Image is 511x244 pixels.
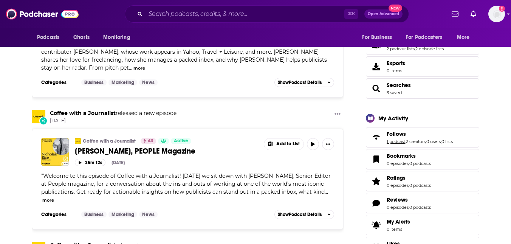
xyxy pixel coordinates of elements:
a: Coffee with a Journalist [50,110,116,117]
a: 0 podcasts [409,161,431,166]
a: 2 episode lists [415,46,444,51]
span: My Alerts [387,218,410,225]
img: User Profile [488,6,505,22]
span: ... [325,188,328,195]
a: 2 podcast lists [387,46,415,51]
a: Show notifications dropdown [449,8,461,20]
div: New Episode [39,117,48,125]
span: Follows [366,127,479,148]
button: Show More Button [331,110,344,119]
button: open menu [452,30,479,45]
span: Podcasts [37,32,59,43]
button: 25m 12s [75,159,105,166]
span: Follows [387,131,406,137]
span: My Alerts [369,220,384,230]
button: ShowPodcast Details [274,78,334,87]
span: [PERSON_NAME], PEOPLE Magazine [75,146,195,156]
a: Business [81,79,107,85]
span: [DATE] [50,118,177,124]
button: Open AdvancedNew [364,9,403,19]
img: Coffee with a Journalist [75,138,81,144]
span: , [426,139,426,144]
a: 3 saved [387,90,402,95]
a: Business [81,211,107,218]
span: Searches [366,78,479,99]
button: open menu [98,30,140,45]
span: Show Podcast Details [278,212,322,217]
button: Show More Button [322,138,334,150]
span: , [415,46,415,51]
span: Charts [73,32,90,43]
span: Logged in as hopeksander1 [488,6,505,22]
span: New [389,5,402,12]
span: Show Podcast Details [278,80,322,85]
a: [PERSON_NAME], PEOPLE Magazine [75,146,259,156]
span: Add to List [276,141,300,147]
a: 43 [141,138,156,144]
a: 0 podcasts [409,183,431,188]
span: , [409,183,409,188]
span: , [409,161,409,166]
a: Searches [369,83,384,94]
span: , [409,205,409,210]
a: Active [171,138,191,144]
a: Follows [369,132,384,143]
span: Welcome to this episode of Coffee with a Journalist! [DATE] we sit down with [PERSON_NAME], Senio... [41,173,331,195]
h3: released a new episode [50,110,177,117]
button: Show More Button [264,138,304,150]
button: open menu [32,30,69,45]
a: My Alerts [366,215,479,235]
span: 43 [148,137,153,145]
span: For Podcasters [406,32,442,43]
span: Welcome back to Coffee with a Journalist! In this episode, we chat with freelance writer and Forb... [41,40,327,71]
a: 0 episodes [387,183,409,188]
div: [DATE] [111,160,125,165]
a: 1 podcast [387,139,405,144]
button: open menu [401,30,453,45]
a: 0 podcasts [409,205,431,210]
a: Coffee with a Journalist [83,138,136,144]
span: Bookmarks [387,152,416,159]
a: News [139,211,158,218]
span: Ratings [387,174,406,181]
span: Reviews [366,193,479,213]
a: Ratings [369,176,384,186]
a: 2 creators [406,139,426,144]
a: 0 episodes [387,205,409,210]
a: 0 episodes [387,161,409,166]
span: " [41,40,327,71]
span: Searches [387,82,411,89]
img: Coffee with a Journalist [32,110,45,123]
span: " [41,173,331,195]
a: Reviews [369,198,384,208]
button: more [42,197,54,204]
img: Nicholas Rice, PEOPLE Magazine [41,138,69,166]
span: Active [174,137,188,145]
span: Bookmarks [366,149,479,169]
a: Reviews [387,196,431,203]
button: ShowPodcast Details [274,210,334,219]
span: ... [129,64,132,71]
span: More [457,32,470,43]
span: , [405,139,406,144]
div: My Activity [378,115,408,122]
a: Bookmarks [369,154,384,165]
a: Marketing [108,211,137,218]
img: Podchaser - Follow, Share and Rate Podcasts [6,7,79,21]
h3: Categories [41,79,75,85]
svg: Add a profile image [499,6,505,12]
a: Ratings [387,174,431,181]
span: Reviews [387,196,408,203]
span: Exports [387,60,405,67]
span: Exports [369,61,384,72]
span: , [441,139,441,144]
span: 0 items [387,227,410,232]
button: open menu [357,30,401,45]
button: Show profile menu [488,6,505,22]
span: Ratings [366,171,479,191]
